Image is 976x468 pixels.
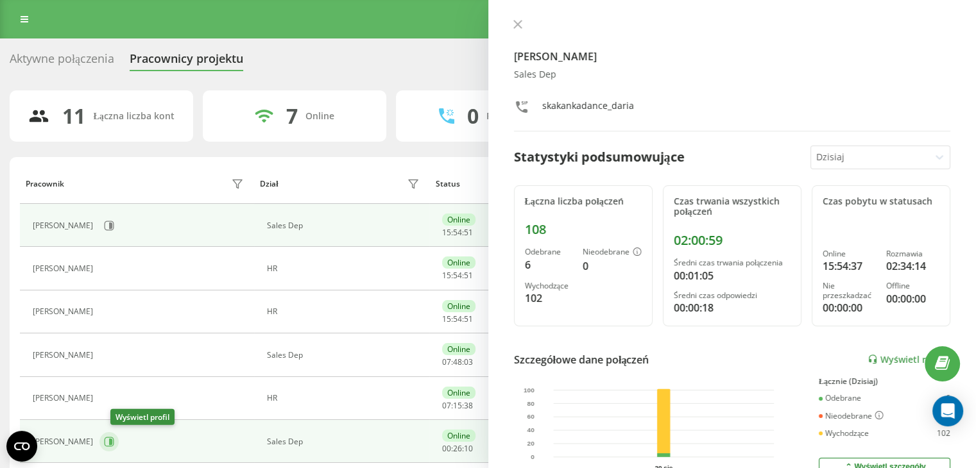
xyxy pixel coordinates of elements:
[464,443,473,454] span: 10
[514,352,649,367] div: Szczegółowe dane połączeń
[267,307,423,316] div: HR
[674,233,791,248] div: 02:00:59
[442,315,473,324] div: : :
[442,356,451,367] span: 07
[442,400,451,411] span: 07
[527,440,535,447] text: 20
[819,394,861,403] div: Odebrane
[467,104,479,128] div: 0
[442,227,451,238] span: 15
[453,227,462,238] span: 54
[442,271,473,280] div: : :
[583,258,642,274] div: 0
[525,222,642,237] div: 108
[464,400,473,411] span: 38
[26,180,64,188] div: Pracownik
[442,300,475,312] div: Online
[442,443,451,454] span: 00
[464,356,473,367] span: 03
[442,444,473,453] div: : :
[514,147,685,167] div: Statystyki podsumowujące
[524,387,535,394] text: 100
[33,264,96,273] div: [PERSON_NAME]
[267,394,423,403] div: HR
[823,300,876,315] div: 00:00:00
[453,270,462,281] span: 54
[819,429,869,438] div: Wychodzące
[442,387,475,399] div: Online
[442,213,475,226] div: Online
[525,247,572,256] div: Odebrane
[937,429,950,438] div: 102
[6,431,37,462] button: Open CMP widget
[442,343,475,355] div: Online
[527,399,535,406] text: 80
[674,291,791,300] div: Średni czas odpowiedzi
[436,180,460,188] div: Status
[514,69,951,80] div: Sales Dep
[267,221,423,230] div: Sales Dep
[305,111,334,122] div: Online
[525,196,642,207] div: Łączna liczba połączeń
[453,400,462,411] span: 15
[453,443,462,454] span: 26
[33,307,96,316] div: [PERSON_NAME]
[946,394,950,403] div: 6
[886,291,939,306] div: 00:00:00
[442,270,451,281] span: 15
[819,377,950,386] div: Łącznie (Dzisiaj)
[33,221,96,230] div: [PERSON_NAME]
[674,258,791,267] div: Średni czas trwania połączenia
[823,196,939,207] div: Czas pobytu w statusach
[260,180,278,188] div: Dział
[525,257,572,272] div: 6
[464,270,473,281] span: 51
[674,268,791,283] div: 00:01:05
[886,258,939,274] div: 02:34:14
[531,453,535,460] text: 0
[33,437,96,446] div: [PERSON_NAME]
[453,313,462,324] span: 54
[442,401,473,410] div: : :
[130,52,243,72] div: Pracownicy projektu
[823,281,876,300] div: Nie przeszkadzać
[10,52,114,72] div: Aktywne połączenia
[464,313,473,324] span: 51
[527,426,535,433] text: 40
[62,104,85,128] div: 11
[267,264,423,273] div: HR
[514,49,951,64] h4: [PERSON_NAME]
[823,258,876,274] div: 15:54:37
[525,281,572,290] div: Wychodzące
[868,354,950,365] a: Wyświetl raport
[267,351,423,360] div: Sales Dep
[886,249,939,258] div: Rozmawia
[464,227,473,238] span: 51
[674,196,791,218] div: Czas trwania wszystkich połączeń
[486,111,538,122] div: Rozmawiają
[442,313,451,324] span: 15
[583,247,642,258] div: Nieodebrane
[33,394,96,403] div: [PERSON_NAME]
[442,430,475,442] div: Online
[542,99,634,118] div: skakankadance_daria
[674,300,791,315] div: 00:00:18
[819,411,884,421] div: Nieodebrane
[33,351,96,360] div: [PERSON_NAME]
[286,104,298,128] div: 7
[110,409,175,425] div: Wyświetl profil
[823,249,876,258] div: Online
[442,256,475,269] div: Online
[442,358,473,367] div: : :
[267,437,423,446] div: Sales Dep
[525,290,572,306] div: 102
[886,281,939,290] div: Offline
[442,228,473,237] div: : :
[453,356,462,367] span: 48
[93,111,174,122] div: Łączna liczba kont
[527,413,535,420] text: 60
[932,396,963,426] div: Open Intercom Messenger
